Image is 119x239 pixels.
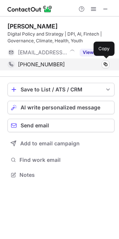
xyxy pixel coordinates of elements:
[18,49,67,56] span: [EMAIL_ADDRESS][DOMAIN_NAME]
[21,122,49,128] span: Send email
[7,170,115,180] button: Notes
[21,87,101,93] div: Save to List / ATS / CRM
[21,105,100,111] span: AI write personalized message
[7,22,58,30] div: [PERSON_NAME]
[7,101,115,114] button: AI write personalized message
[7,4,52,13] img: ContactOut v5.3.10
[7,83,115,96] button: save-profile-one-click
[7,155,115,165] button: Find work email
[19,157,112,163] span: Find work email
[20,140,80,146] span: Add to email campaign
[18,61,65,68] span: [PHONE_NUMBER]
[80,49,109,56] button: Reveal Button
[7,137,115,150] button: Add to email campaign
[7,119,115,132] button: Send email
[19,172,112,178] span: Notes
[7,31,115,44] div: Digital Policy and Strategy | DPI, AI, Fintech | Governance, Climate, Health, Youth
